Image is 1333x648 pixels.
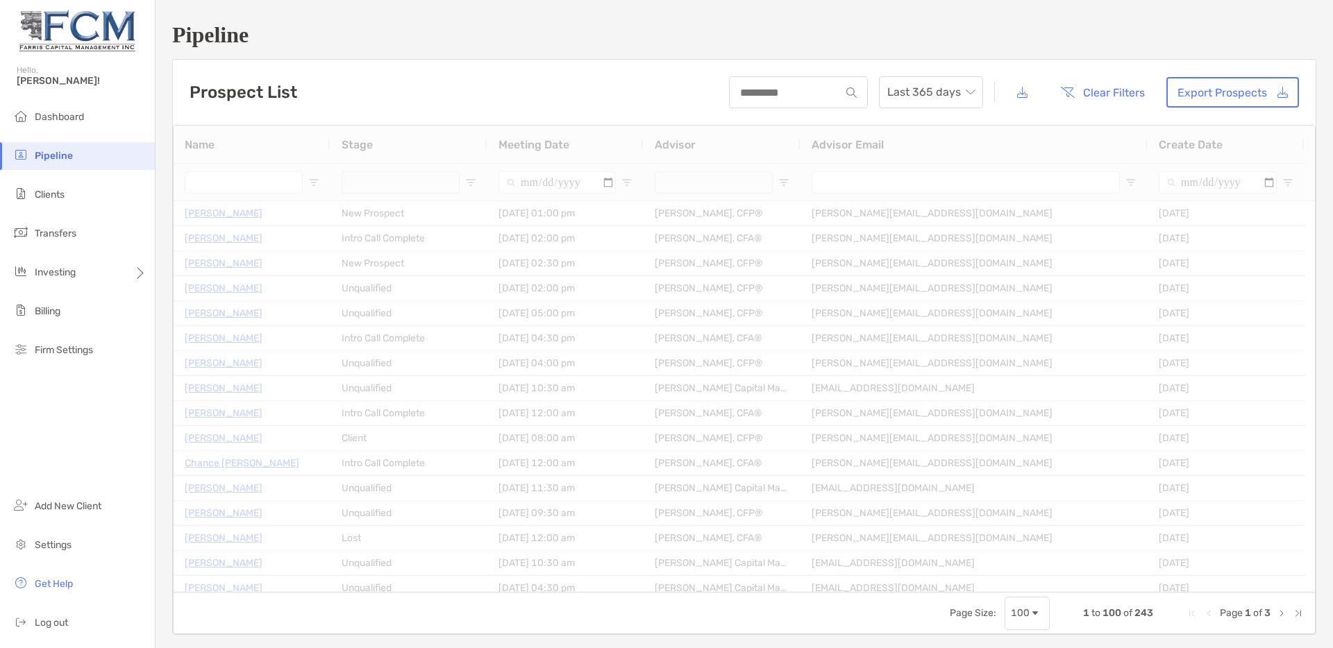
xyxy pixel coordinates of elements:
[1005,597,1050,630] div: Page Size
[12,613,29,630] img: logout icon
[35,189,65,201] span: Clients
[35,617,68,629] span: Log out
[12,263,29,280] img: investing icon
[35,344,93,356] span: Firm Settings
[172,22,1316,48] h1: Pipeline
[35,305,60,317] span: Billing
[12,341,29,357] img: firm-settings icon
[35,228,76,239] span: Transfers
[1011,607,1030,619] div: 100
[12,146,29,163] img: pipeline icon
[12,185,29,202] img: clients icon
[12,302,29,318] img: billing icon
[1187,608,1198,619] div: First Page
[35,539,72,551] span: Settings
[1203,608,1214,619] div: Previous Page
[1091,607,1100,619] span: to
[12,536,29,552] img: settings icon
[846,87,857,98] img: input icon
[190,83,297,102] h3: Prospect List
[12,497,29,513] img: add_new_client icon
[1293,608,1304,619] div: Last Page
[1134,607,1153,619] span: 243
[35,111,84,123] span: Dashboard
[1123,607,1132,619] span: of
[35,578,73,590] span: Get Help
[17,6,138,56] img: Zoe Logo
[1083,607,1089,619] span: 1
[1253,607,1262,619] span: of
[1166,77,1299,108] a: Export Prospects
[35,266,76,278] span: Investing
[35,500,101,512] span: Add New Client
[1220,607,1243,619] span: Page
[1245,607,1251,619] span: 1
[35,150,73,162] span: Pipeline
[1050,77,1155,108] button: Clear Filters
[12,108,29,124] img: dashboard icon
[12,574,29,591] img: get-help icon
[1264,607,1271,619] span: 3
[887,77,975,108] span: Last 365 days
[12,224,29,241] img: transfers icon
[950,607,996,619] div: Page Size:
[1276,608,1287,619] div: Next Page
[17,75,146,87] span: [PERSON_NAME]!
[1103,607,1121,619] span: 100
